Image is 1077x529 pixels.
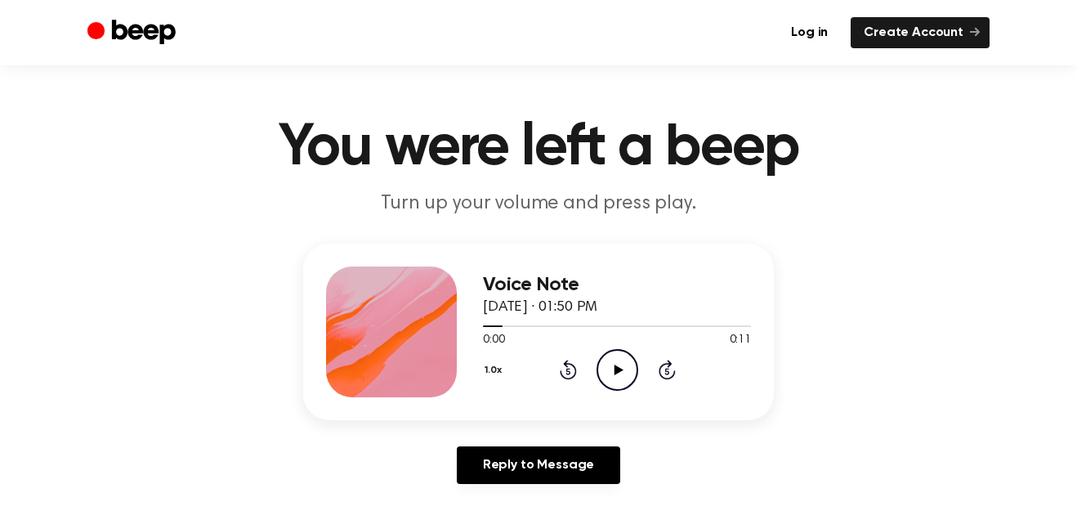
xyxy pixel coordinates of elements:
[851,17,990,48] a: Create Account
[730,332,751,349] span: 0:11
[778,17,841,48] a: Log in
[483,274,751,296] h3: Voice Note
[483,300,597,315] span: [DATE] · 01:50 PM
[457,446,620,484] a: Reply to Message
[120,119,957,177] h1: You were left a beep
[483,332,504,349] span: 0:00
[483,356,508,384] button: 1.0x
[225,191,852,217] p: Turn up your volume and press play.
[87,17,180,49] a: Beep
